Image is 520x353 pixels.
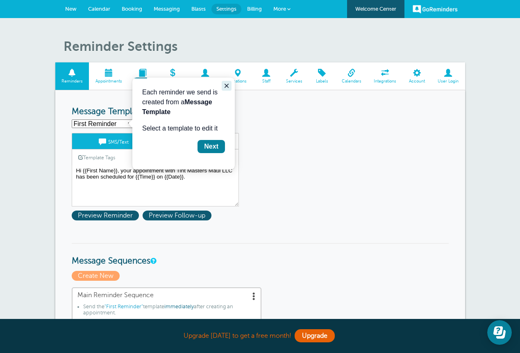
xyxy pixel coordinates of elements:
a: Account [403,62,431,90]
span: Calendar [88,6,110,12]
span: Appointments [93,79,124,84]
span: Labels [313,79,331,84]
span: Locations [227,79,249,84]
span: Blasts [191,6,206,12]
a: User Login [431,62,465,90]
a: Customers [188,62,223,90]
a: Services [279,62,309,90]
a: Message Sequences allow you to setup multiple reminder schedules that can use different Message T... [150,258,155,264]
span: Services [284,79,304,84]
a: Preview Follow-up [143,212,213,219]
span: Preview Follow-up [143,211,211,220]
span: More [273,6,286,12]
span: Integrations [372,79,399,84]
a: Appointments [89,62,128,90]
span: Reminders [59,79,85,84]
span: immediately [164,304,194,309]
h3: Message Sequences [72,243,449,266]
a: Calendars [335,62,368,90]
span: Booking [132,79,152,84]
span: Messaging [154,6,180,12]
a: Template Tags [72,149,121,165]
span: Create New [72,271,120,281]
h1: Reminder Settings [64,39,465,54]
span: Booking [122,6,142,12]
span: Settings [216,6,236,12]
iframe: Resource center [487,320,512,345]
li: Send the template after creating an appointment. [83,304,256,319]
a: Main Reminder Sequence Send the"First Reminder"templateimmediatelyafter creating an appointment.S... [72,287,261,341]
span: Staff [257,79,275,84]
div: Upgrade [DATE] to get a free month! [55,327,465,345]
a: Booking [128,62,157,90]
span: Main Reminder Sequence [77,291,256,299]
a: Locations [223,62,253,90]
a: Settings [211,4,241,14]
a: Staff [253,62,279,90]
a: Upgrade [295,329,335,342]
a: Integrations [368,62,403,90]
span: Billing [247,6,262,12]
a: Labels [309,62,335,90]
span: Account [407,79,427,84]
span: User Login [436,79,461,84]
h3: Message Templates [72,107,449,117]
a: Payments [157,62,188,90]
iframe: tooltip [132,78,235,170]
span: Calendars [339,79,363,84]
textarea: Hi {{First Name}}, your appointment with Tint Masters Maui LLC has been scheduled for {{Time}} on... [72,165,239,206]
span: New [65,6,77,12]
a: Preview Reminder [72,212,143,219]
a: SMS/Text [72,133,155,149]
a: Create New [72,272,122,280]
span: "First Reminder" [104,304,143,309]
span: Preview Reminder [72,211,139,220]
